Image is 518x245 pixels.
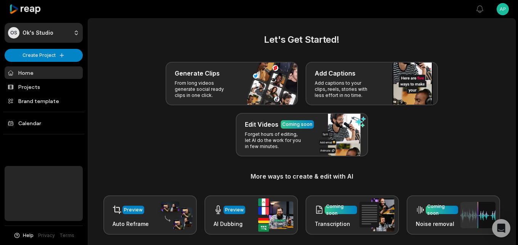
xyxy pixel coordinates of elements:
[326,203,356,217] div: Coming soon
[416,220,458,228] h3: Noise removal
[5,66,83,79] a: Home
[245,120,278,129] h3: Edit Videos
[315,80,374,98] p: Add captions to your clips, reels, stories with less effort in no time.
[113,220,149,228] h3: Auto Reframe
[5,49,83,62] button: Create Project
[23,29,53,36] p: Ok's Studio
[5,117,83,129] a: Calendar
[359,198,394,231] img: transcription.png
[258,198,293,232] img: ai_dubbing.png
[245,131,304,150] p: Forget hours of editing, let AI do the work for you in few minutes.
[225,206,244,213] div: Preview
[18,83,40,91] font: Projects
[8,27,19,39] div: OS
[157,200,192,230] img: auto_reframe.png
[492,219,510,237] div: Abra o Intercom Messenger
[60,232,74,239] a: Terms
[23,52,56,58] font: Create Project
[18,119,41,127] font: Calendar
[427,203,457,217] div: Coming soon
[5,95,83,107] a: Brand template
[315,69,356,78] h3: Add Captions
[97,172,506,181] h3: More ways to create & edit with AI
[214,220,245,228] h3: AI Dubbing
[5,81,83,93] a: Projects
[23,232,34,239] span: Help
[282,121,312,128] div: Coming soon
[18,97,59,105] font: Brand template
[97,33,506,47] h2: Let's Get Started!
[175,80,234,98] p: From long videos generate social ready clips in one click.
[18,69,34,77] font: Home
[460,202,495,228] img: noise_removal.png
[315,220,357,228] h3: Transcription
[38,232,55,239] a: Privacy
[124,206,143,213] div: Preview
[175,69,220,78] h3: Generate Clips
[13,232,34,239] button: Help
